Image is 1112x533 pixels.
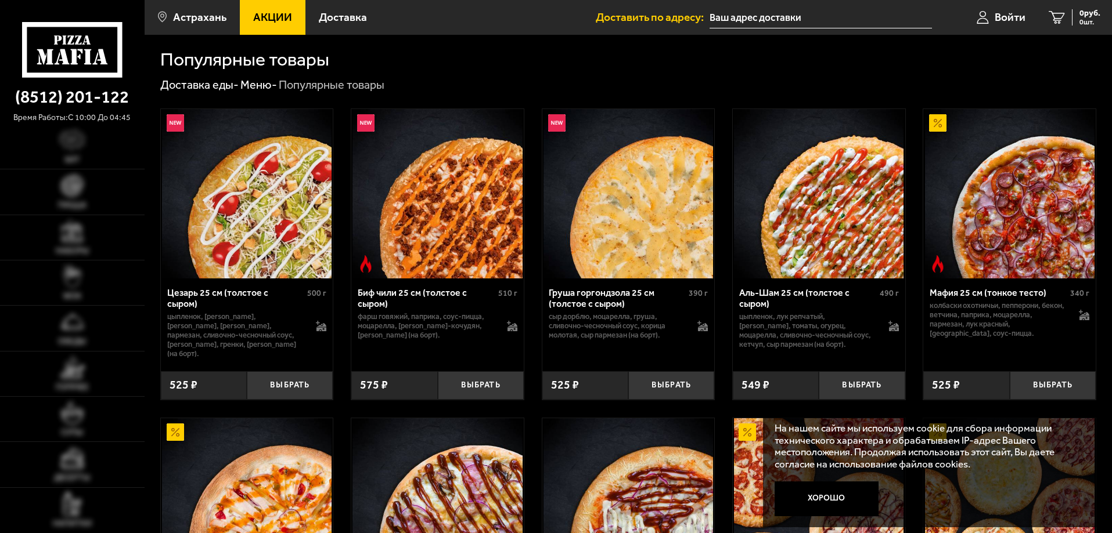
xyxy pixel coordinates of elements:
[1079,19,1100,26] span: 0 шт.
[351,109,524,278] a: НовинкаОстрое блюдоБиф чили 25 см (толстое с сыром)
[1070,288,1089,298] span: 340 г
[929,255,947,273] img: Острое блюдо
[929,114,947,132] img: Акционный
[1079,9,1100,17] span: 0 руб.
[551,379,579,391] span: 525 ₽
[930,301,1067,338] p: колбаски охотничьи, пепперони, бекон, ветчина, паприка, моцарелла, пармезан, лук красный, [GEOGRA...
[360,379,388,391] span: 575 ₽
[498,288,517,298] span: 510 г
[733,109,905,278] a: Аль-Шам 25 см (толстое с сыром)
[56,247,89,255] span: Наборы
[739,312,877,349] p: цыпленок, лук репчатый, [PERSON_NAME], томаты, огурец, моцарелла, сливочно-чесночный соус, кетчуп...
[689,288,708,298] span: 390 г
[319,12,367,23] span: Доставка
[932,379,960,391] span: 525 ₽
[58,338,86,346] span: Обеды
[58,201,87,209] span: Пицца
[548,114,566,132] img: Новинка
[358,287,495,309] div: Биф чили 25 см (толстое с сыром)
[352,109,522,278] img: Биф чили 25 см (толстое с сыром)
[628,371,714,400] button: Выбрать
[167,423,184,441] img: Акционный
[710,7,932,28] input: Ваш адрес доставки
[358,312,495,340] p: фарш говяжий, паприка, соус-пицца, моцарелла, [PERSON_NAME]-кочудян, [PERSON_NAME] (на борт).
[544,109,713,278] img: Груша горгондзола 25 см (толстое с сыром)
[734,109,904,278] img: Аль-Шам 25 см (толстое с сыром)
[170,379,197,391] span: 525 ₽
[247,371,333,400] button: Выбрать
[438,371,524,400] button: Выбрать
[54,474,90,482] span: Десерты
[542,109,715,278] a: НовинкаГруша горгондзола 25 см (толстое с сыром)
[279,78,384,93] div: Популярные товары
[53,520,92,528] span: Напитки
[357,114,375,132] img: Новинка
[64,156,80,164] span: Хит
[162,109,332,278] img: Цезарь 25 см (толстое с сыром)
[160,50,329,69] h1: Популярные товары
[56,383,89,391] span: Горячее
[819,371,905,400] button: Выбрать
[775,481,879,516] button: Хорошо
[549,312,686,340] p: сыр дорблю, моцарелла, груша, сливочно-чесночный соус, корица молотая, сыр пармезан (на борт).
[880,288,899,298] span: 490 г
[739,287,877,309] div: Аль-Шам 25 см (толстое с сыром)
[161,109,333,278] a: НовинкаЦезарь 25 см (толстое с сыром)
[63,292,81,300] span: WOK
[739,423,756,441] img: Акционный
[925,109,1095,278] img: Мафия 25 см (тонкое тесто)
[995,12,1025,23] span: Войти
[930,287,1067,298] div: Мафия 25 см (тонкое тесто)
[253,12,292,23] span: Акции
[1010,371,1096,400] button: Выбрать
[167,287,305,309] div: Цезарь 25 см (толстое с сыром)
[160,78,239,92] a: Доставка еды-
[357,255,375,273] img: Острое блюдо
[923,109,1096,278] a: АкционныйОстрое блюдоМафия 25 см (тонкое тесто)
[742,379,769,391] span: 549 ₽
[61,429,83,437] span: Супы
[307,288,326,298] span: 500 г
[240,78,277,92] a: Меню-
[167,312,305,358] p: цыпленок, [PERSON_NAME], [PERSON_NAME], [PERSON_NAME], пармезан, сливочно-чесночный соус, [PERSON...
[775,422,1078,470] p: На нашем сайте мы используем cookie для сбора информации технического характера и обрабатываем IP...
[549,287,686,309] div: Груша горгондзола 25 см (толстое с сыром)
[173,12,226,23] span: Астрахань
[596,12,710,23] span: Доставить по адресу:
[167,114,184,132] img: Новинка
